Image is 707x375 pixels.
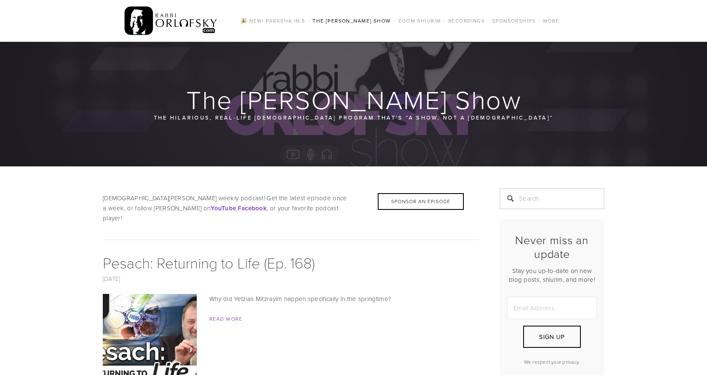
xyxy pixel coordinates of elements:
a: [DATE] [103,274,120,283]
strong: Facebook [238,204,267,213]
p: The hilarious, real-life [DEMOGRAPHIC_DATA] program that’s “a show, not a [DEMOGRAPHIC_DATA]“ [153,113,554,122]
span: / [308,17,310,24]
a: Recordings [446,15,487,26]
div: Sponsor an Episode [378,193,464,210]
span: / [394,17,396,24]
p: Stay you up-to-date on new blog posts, shiurim, and more! [507,266,597,284]
button: Sign Up [523,326,581,348]
p: We respect your privacy. [507,358,597,365]
a: More [541,15,562,26]
span: Sign Up [539,332,565,341]
strong: YouTube [211,204,236,213]
img: RabbiOrlofsky.com [125,5,218,37]
a: YouTube [211,204,236,212]
a: Read More [209,315,242,322]
a: Sponsorships [490,15,538,26]
a: 🎉 NEW! Parasha in 5 [238,15,308,26]
a: Facebook [238,204,267,212]
a: The [PERSON_NAME] Show [310,15,394,26]
a: Zoom Shiurim [396,15,443,26]
span: / [444,17,446,24]
input: Search [500,188,604,209]
input: Email Address [507,297,597,319]
span: / [487,17,489,24]
h1: The [PERSON_NAME] Show [103,86,605,113]
p: [DEMOGRAPHIC_DATA][PERSON_NAME] weekly podcast! Get the latest episode once a week, or follow [PE... [103,193,479,223]
h2: Never miss an update [507,233,597,260]
span: / [538,17,540,24]
a: Pesach: Returning to Life (Ep. 168) [103,252,315,273]
p: Why did Yetzias Mitzrayim happen specifically in the springtime? [103,294,479,304]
